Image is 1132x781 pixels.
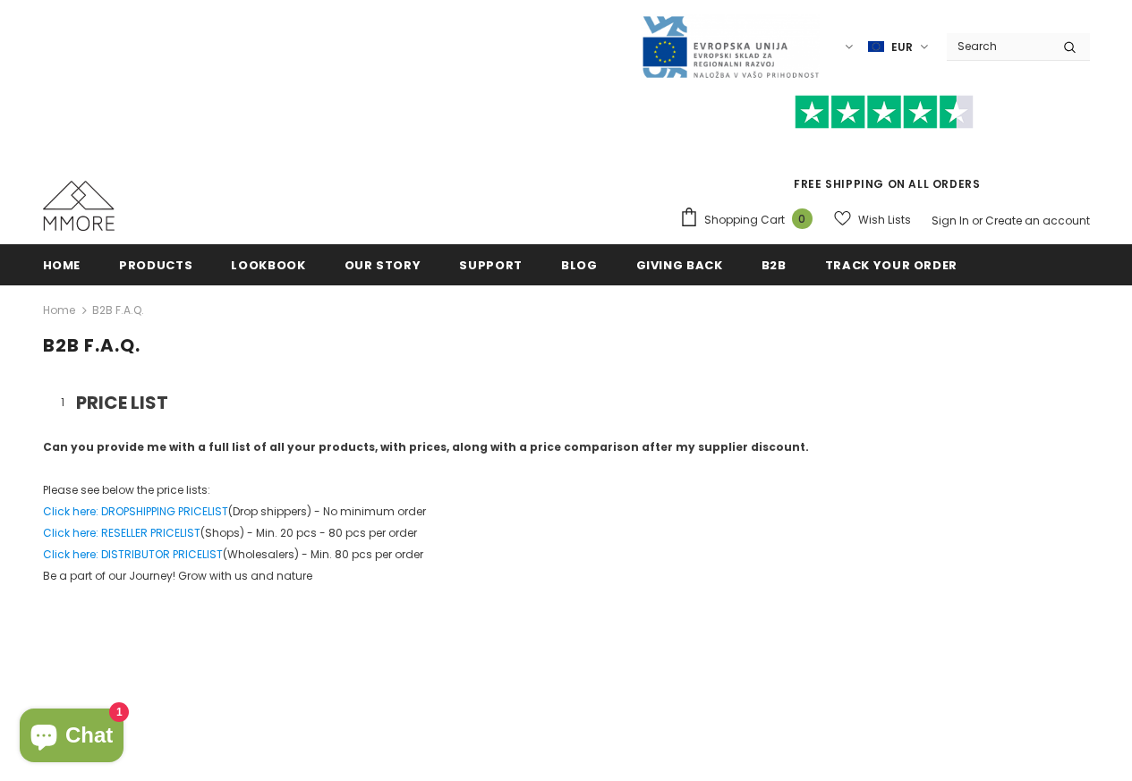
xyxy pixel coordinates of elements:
[43,300,75,321] a: Home
[43,504,228,519] a: Click here: DROPSHIPPING PRICELIST
[61,392,1090,414] h3: PRICE LIST
[858,211,911,229] span: Wish Lists
[345,244,421,284] a: Our Story
[641,38,820,54] a: Javni Razpis
[43,257,81,274] span: Home
[825,257,958,274] span: Track your order
[43,439,809,454] strong: Can you provide me with a full list of all your products, with prices, along with a price compari...
[825,244,958,284] a: Track your order
[43,181,115,231] img: MMORE Cases
[43,525,200,540] a: Click here: RESELLER PRICELIST
[679,129,1090,175] iframe: Customer reviews powered by Trustpilot
[43,547,223,562] a: Click here: DISTRIBUTOR PRICELIST
[561,244,598,284] a: Blog
[231,257,305,274] span: Lookbook
[345,257,421,274] span: Our Story
[14,709,129,767] inbox-online-store-chat: Shopify online store chat
[636,244,723,284] a: Giving back
[43,244,81,284] a: Home
[43,480,1090,587] p: Please see below the price lists: (Drop shippers) - No minimum order (Shops) - Min. 20 pcs - 80 p...
[561,257,598,274] span: Blog
[459,244,523,284] a: support
[119,257,192,274] span: Products
[636,257,723,274] span: Giving back
[679,103,1090,191] span: FREE SHIPPING ON ALL ORDERS
[762,244,787,284] a: B2B
[641,14,820,80] img: Javni Razpis
[704,211,785,229] span: Shopping Cart
[891,38,913,56] span: EUR
[92,300,144,321] span: B2B F.A.Q.
[834,204,911,235] a: Wish Lists
[119,244,192,284] a: Products
[792,208,813,229] span: 0
[231,244,305,284] a: Lookbook
[459,257,523,274] span: support
[985,213,1090,228] a: Create an account
[972,213,983,228] span: or
[932,213,969,228] a: Sign In
[43,333,140,358] span: B2B F.A.Q.
[795,95,974,130] img: Trust Pilot Stars
[947,33,1050,59] input: Search Site
[762,257,787,274] span: B2B
[679,207,821,233] a: Shopping Cart 0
